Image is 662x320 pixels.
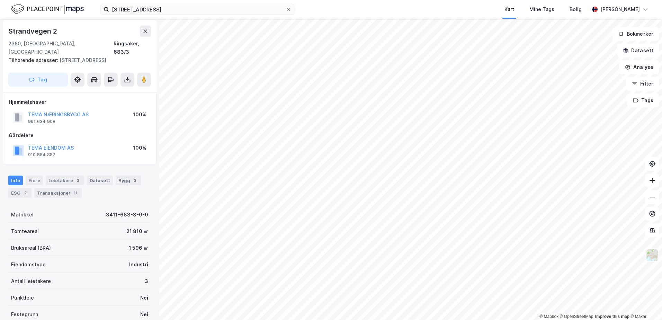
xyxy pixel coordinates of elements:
[8,73,68,87] button: Tag
[646,249,659,262] img: Z
[133,110,146,119] div: 100%
[11,277,51,285] div: Antall leietakere
[11,294,34,302] div: Punktleie
[11,244,51,252] div: Bruksareal (BRA)
[145,277,148,285] div: 3
[9,98,151,106] div: Hjemmelshaver
[560,314,593,319] a: OpenStreetMap
[126,227,148,235] div: 21 810 ㎡
[140,310,148,319] div: Nei
[8,57,60,63] span: Tilhørende adresser:
[8,176,23,185] div: Info
[627,287,662,320] iframe: Chat Widget
[140,294,148,302] div: Nei
[619,60,659,74] button: Analyse
[612,27,659,41] button: Bokmerker
[539,314,558,319] a: Mapbox
[11,227,39,235] div: Tomteareal
[600,5,640,14] div: [PERSON_NAME]
[617,44,659,57] button: Datasett
[529,5,554,14] div: Mine Tags
[28,119,55,124] div: 991 634 908
[22,189,29,196] div: 2
[595,314,629,319] a: Improve this map
[72,189,79,196] div: 11
[74,177,81,184] div: 3
[627,94,659,107] button: Tags
[114,39,151,56] div: Ringsaker, 683/3
[34,188,82,198] div: Transaksjoner
[46,176,84,185] div: Leietakere
[8,26,58,37] div: Strandvegen 2
[28,152,55,158] div: 910 854 887
[87,176,113,185] div: Datasett
[8,188,32,198] div: ESG
[11,310,38,319] div: Festegrunn
[106,211,148,219] div: 3411-683-3-0-0
[109,4,286,15] input: Søk på adresse, matrikkel, gårdeiere, leietakere eller personer
[133,144,146,152] div: 100%
[626,77,659,91] button: Filter
[11,260,46,269] div: Eiendomstype
[504,5,514,14] div: Kart
[8,39,114,56] div: 2380, [GEOGRAPHIC_DATA], [GEOGRAPHIC_DATA]
[132,177,138,184] div: 3
[129,244,148,252] div: 1 596 ㎡
[570,5,582,14] div: Bolig
[129,260,148,269] div: Industri
[8,56,145,64] div: [STREET_ADDRESS]
[627,287,662,320] div: Kontrollprogram for chat
[9,131,151,140] div: Gårdeiere
[116,176,141,185] div: Bygg
[26,176,43,185] div: Eiere
[11,3,84,15] img: logo.f888ab2527a4732fd821a326f86c7f29.svg
[11,211,34,219] div: Matrikkel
